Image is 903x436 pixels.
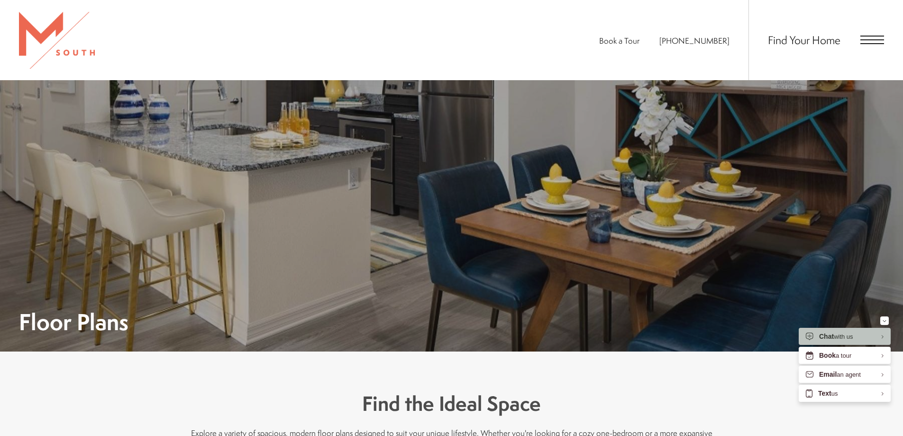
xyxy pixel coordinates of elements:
a: Book a Tour [599,35,639,46]
h1: Floor Plans [19,311,128,333]
span: [PHONE_NUMBER] [659,35,730,46]
h3: Find the Ideal Space [191,390,712,418]
button: Open Menu [860,36,884,44]
img: MSouth [19,12,95,69]
a: Find Your Home [768,32,840,47]
a: Call Us at 813-570-8014 [659,35,730,46]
